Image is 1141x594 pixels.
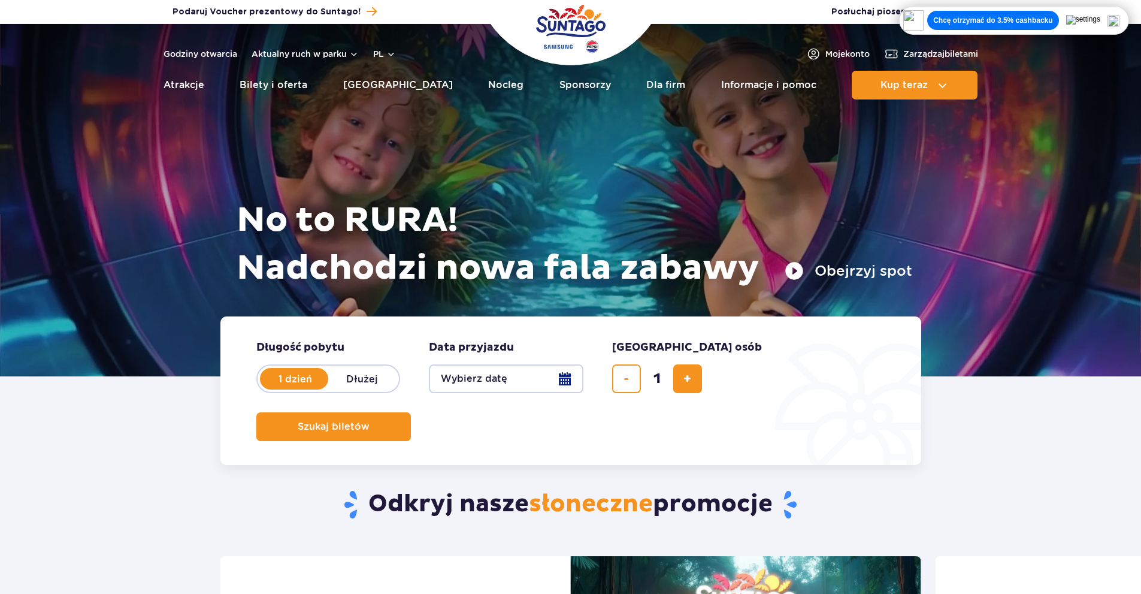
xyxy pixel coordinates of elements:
[429,364,583,393] button: Wybierz datę
[831,6,969,18] button: Posłuchaj piosenkiSuntago
[529,489,653,519] span: słoneczne
[852,71,977,99] button: Kup teraz
[343,71,453,99] a: [GEOGRAPHIC_DATA]
[164,71,204,99] a: Atrakcje
[643,364,671,393] input: liczba biletów
[220,316,921,465] form: Planowanie wizyty w Park of Poland
[164,48,237,60] a: Godziny otwarcia
[261,366,329,391] label: 1 dzień
[488,71,523,99] a: Nocleg
[220,489,921,520] h2: Odkryj nasze promocje
[328,366,397,391] label: Dłużej
[785,261,912,281] button: Obejrzyj spot
[240,71,307,99] a: Bilety i oferta
[373,48,396,60] button: pl
[298,421,370,432] span: Szukaj biletów
[172,4,377,20] a: Podaruj Voucher prezentowy do Suntago!
[559,71,611,99] a: Sponsorzy
[880,80,928,91] span: Kup teraz
[673,364,702,393] button: dodaj bilet
[646,71,685,99] a: Dla firm
[721,71,816,99] a: Informacje i pomoc
[831,6,951,18] span: Posłuchaj piosenki
[612,340,762,355] span: [GEOGRAPHIC_DATA] osób
[252,49,359,59] button: Aktualny ruch w parku
[806,47,870,61] a: Mojekonto
[612,364,641,393] button: usuń bilet
[884,47,978,61] a: Zarządzajbiletami
[256,412,411,441] button: Szukaj biletów
[172,6,361,18] span: Podaruj Voucher prezentowy do Suntago!
[237,197,912,293] h1: No to RURA! Nadchodzi nowa fala zabawy
[429,340,514,355] span: Data przyjazdu
[256,340,344,355] span: Długość pobytu
[903,48,978,60] span: Zarządzaj biletami
[825,48,870,60] span: Moje konto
